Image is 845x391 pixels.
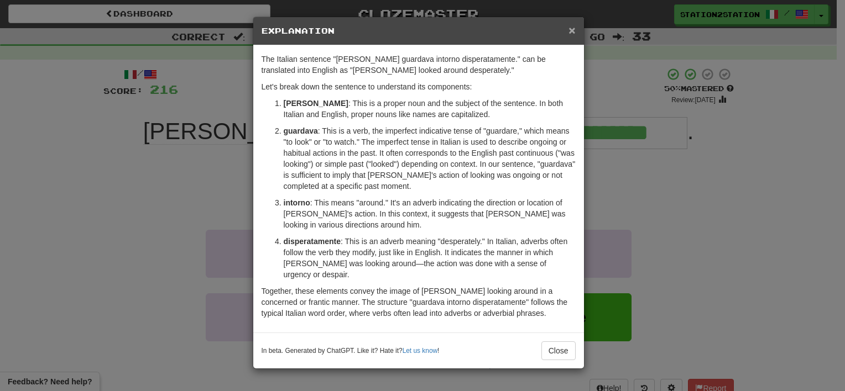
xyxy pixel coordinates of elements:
h5: Explanation [262,25,576,36]
strong: [PERSON_NAME] [284,99,348,108]
strong: intorno [284,198,310,207]
strong: disperatamente [284,237,341,246]
p: : This is an adverb meaning "desperately." In Italian, adverbs often follow the verb they modify,... [284,236,576,280]
p: : This means "around." It's an adverb indicating the direction or location of [PERSON_NAME]'s act... [284,197,576,230]
p: : This is a proper noun and the subject of the sentence. In both Italian and English, proper noun... [284,98,576,120]
p: : This is a verb, the imperfect indicative tense of "guardare," which means "to look" or "to watc... [284,125,576,192]
p: Together, these elements convey the image of [PERSON_NAME] looking around in a concerned or frant... [262,286,576,319]
small: In beta. Generated by ChatGPT. Like it? Hate it? ! [262,346,440,356]
button: Close [541,341,576,360]
button: Close [568,24,575,36]
p: Let's break down the sentence to understand its components: [262,81,576,92]
span: × [568,24,575,36]
a: Let us know [403,347,437,355]
p: The Italian sentence "[PERSON_NAME] guardava intorno disperatamente." can be translated into Engl... [262,54,576,76]
strong: guardava [284,126,318,135]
